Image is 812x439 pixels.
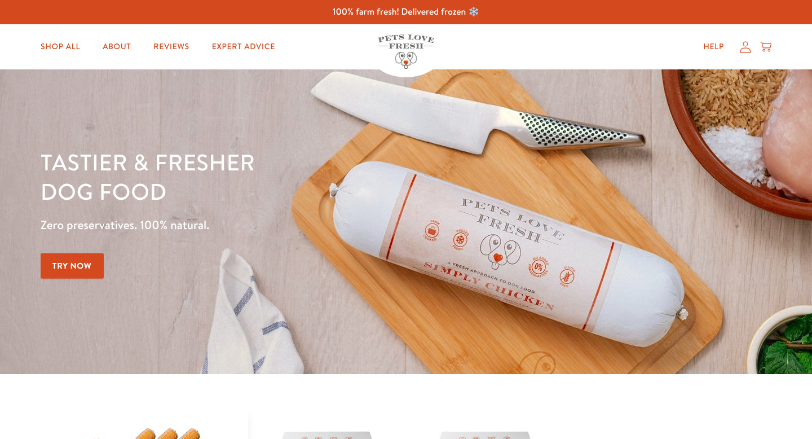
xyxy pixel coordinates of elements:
[41,215,528,235] p: Zero preservatives. 100% natural.
[41,253,104,279] a: Try Now
[694,36,733,58] a: Help
[378,34,434,69] img: Pets Love Fresh
[32,36,89,58] a: Shop All
[41,147,528,206] h1: Tastier & fresher dog food
[144,36,198,58] a: Reviews
[203,36,284,58] a: Expert Advice
[94,36,140,58] a: About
